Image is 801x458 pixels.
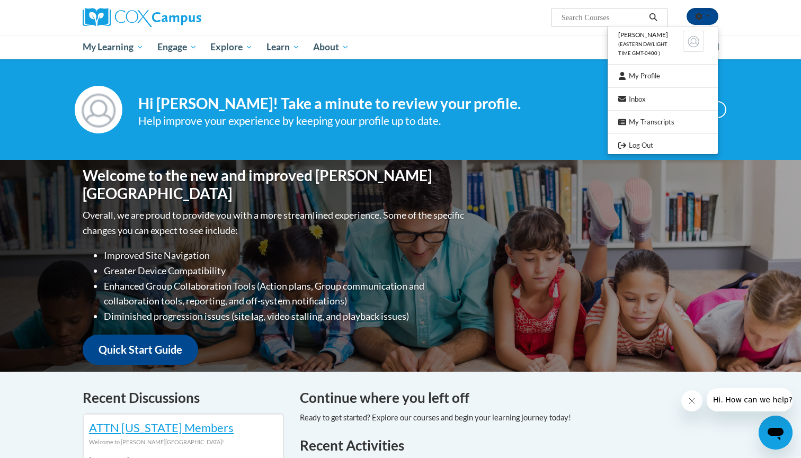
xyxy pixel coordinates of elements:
[157,41,197,53] span: Engage
[138,112,645,130] div: Help improve your experience by keeping your profile up to date.
[83,335,198,365] a: Quick Start Guide
[707,388,793,411] iframe: Message from company
[300,436,718,455] h1: Recent Activities
[83,208,467,238] p: Overall, we are proud to provide you with a more streamlined experience. Some of the specific cha...
[266,41,300,53] span: Learn
[645,11,661,24] button: Search
[104,263,467,279] li: Greater Device Compatibility
[67,35,734,59] div: Main menu
[83,8,284,27] a: Cox Campus
[759,416,793,450] iframe: Button to launch messaging window
[138,95,645,113] h4: Hi [PERSON_NAME]! Take a minute to review your profile.
[618,31,668,39] span: [PERSON_NAME]
[83,8,201,27] img: Cox Campus
[83,41,144,53] span: My Learning
[83,388,284,408] h4: Recent Discussions
[150,35,204,59] a: Engage
[300,388,718,408] h4: Continue where you left off
[307,35,357,59] a: About
[608,69,718,83] a: My Profile
[687,8,718,25] button: Account Settings
[203,35,260,59] a: Explore
[104,248,467,263] li: Improved Site Navigation
[104,309,467,324] li: Diminished progression issues (site lag, video stalling, and playback issues)
[560,11,645,24] input: Search Courses
[260,35,307,59] a: Learn
[210,41,253,53] span: Explore
[683,31,704,52] img: Learner Profile Avatar
[89,420,234,435] a: ATTN [US_STATE] Members
[104,279,467,309] li: Enhanced Group Collaboration Tools (Action plans, Group communication and collaboration tools, re...
[76,35,150,59] a: My Learning
[89,436,278,448] div: Welcome to [PERSON_NAME][GEOGRAPHIC_DATA]!
[83,167,467,202] h1: Welcome to the new and improved [PERSON_NAME][GEOGRAPHIC_DATA]
[75,86,122,133] img: Profile Image
[608,115,718,129] a: My Transcripts
[313,41,349,53] span: About
[608,139,718,152] a: Logout
[608,93,718,106] a: Inbox
[681,390,702,411] iframe: Close message
[618,41,667,56] span: (Eastern Daylight Time GMT-0400 )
